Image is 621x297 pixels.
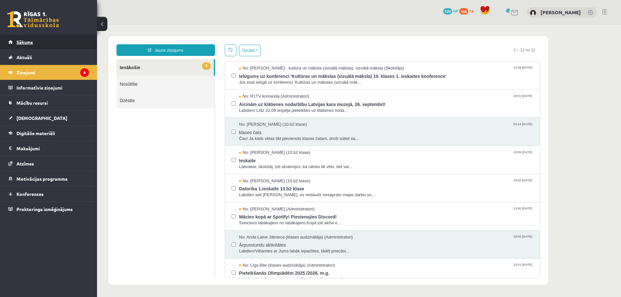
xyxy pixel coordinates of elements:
span: Mācies kopā ar Spotify! Pievienojies Discord! [142,187,436,195]
span: 13:45 [DATE] [415,181,436,186]
a: Proktoringa izmēģinājums [8,202,89,217]
legend: Maksājumi [16,141,89,156]
a: Digitālie materiāli [8,126,89,141]
a: Jauns ziņojums [19,19,118,31]
a: Sākums [8,35,89,49]
span: Datorika 1.ieskaite 10.b2 klase [142,159,436,167]
legend: Informatīvie ziņojumi [16,80,89,95]
a: Maksājumi [8,141,89,156]
span: Labvakar, skolotāj, ļoti atvainojos, ka rakstu tik vēlu, bet vai... [142,139,436,145]
span: Pieteikšanās Olimpiādēm 2025./2026. m.g. [142,243,436,251]
span: No: R1TV komanda (Administratori) [142,69,212,75]
span: Ieskaite [142,131,436,139]
span: 8 [105,37,114,45]
span: Ielūgums uz konferenci 'Kultūras un mākslas (vizuālā māksla) 10. klases 1. ieskaites konference' [142,47,436,55]
legend: Ziņojumi [16,65,89,80]
a: 168 xp [459,8,477,13]
span: Digitālie materiāli [16,130,55,136]
a: No: Līga Bite (klases audzinātāja) (Administratori) 15:51 [DATE] Pieteikšanās Olimpiādēm 2025./20... [142,238,436,258]
span: klases čats [142,103,436,111]
span: No: [PERSON_NAME] (10.b2 klase) [142,97,210,103]
a: Aktuāli [8,50,89,65]
span: 168 [459,8,468,15]
a: Atzīmes [8,156,89,171]
span: 16:55 [DATE] [415,209,436,214]
span: Motivācijas programma [16,176,68,182]
span: 12:56 [DATE] [415,40,436,45]
a: Dzēstie [19,67,118,84]
span: Atzīmes [16,161,34,166]
span: Proktoringa izmēģinājums [16,206,73,212]
span: No: [PERSON_NAME] (10.b2 klase) [142,153,213,159]
span: Mācību resursi [16,100,48,106]
img: Inta Žitkusa [530,10,536,16]
i: 8 [80,68,89,77]
span: xp [469,8,474,13]
span: Labdien seit [PERSON_NAME], es nedaudz nesapratu majas darbu un... [142,167,436,173]
span: 03:14 [DATE] [415,97,436,101]
span: Jūs esat ielūgti uz konferenci 'Kultūras un mākslas (vizuālā māk... [142,55,436,61]
span: No: [PERSON_NAME] (10.b2 klase) [142,125,213,131]
a: No: [PERSON_NAME] - kultūra un māksla (vizuālā māksla), vizuālā māksla (Skolotājs) 12:56 [DATE] I... [142,40,436,60]
button: Opcijas [142,20,164,31]
span: Aktuāli [16,54,32,60]
span: No: Līga Bite (klases audzinātāja) (Administratori) [142,238,238,244]
a: No: [PERSON_NAME] (10.b2 klase) 23:09 [DATE] Ieskaite Labvakar, skolotāj, ļoti atvainojos, ka rak... [142,125,436,145]
a: Konferences [8,186,89,201]
span: No: [PERSON_NAME] (Administratori) [142,181,218,187]
a: 170 mP [443,8,458,13]
span: Konferences [16,191,44,197]
span: 1 – 12 no 12 [412,19,443,31]
span: Labdien!Aicinām pieteikt savu dalību šī mācību gada olimp... [142,251,436,258]
span: 19:52 [DATE] [415,153,436,158]
a: Informatīvie ziņojumi [8,80,89,95]
span: mP [453,8,458,13]
a: Motivācijas programma [8,171,89,186]
a: No: Anda Laine Jātniece (klases audzinātāja) (Administratori) 16:55 [DATE] Ārpusstundu aktivitāte... [142,209,436,229]
a: No: R1TV komanda (Administratori) 15:51 [DATE] Aicinām uz klātienes nodarbību Latvijas kara muzej... [142,69,436,89]
span: 15:51 [DATE] [415,238,436,242]
a: Nosūtītie [19,51,118,67]
a: No: [PERSON_NAME] (Administratori) 13:45 [DATE] Mācies kopā ar Spotify! Pievienojies Discord! Sve... [142,181,436,201]
span: No: Anda Laine Jātniece (klases audzinātāja) (Administratori) [142,209,256,216]
span: Labdien!Vēlamies ar Jums labāk iepazīties, tādēļ priecāsi... [142,223,436,229]
span: 170 [443,8,452,15]
span: Aicinām uz klātienes nodarbību Latvijas kara muzejā, 26. septembrī! [142,75,436,83]
span: 15:51 [DATE] [415,69,436,73]
span: [DEMOGRAPHIC_DATA] [16,115,67,121]
span: 23:09 [DATE] [415,125,436,130]
span: Sveiciens labākajiem no labākajiem,Kopā ļoti aktīvi e... [142,195,436,201]
a: [PERSON_NAME] [540,9,581,16]
span: Ārpusstundu aktivitātes [142,215,436,223]
a: Mācību resursi [8,95,89,110]
a: 8Ienākošie [19,34,117,51]
span: Labdien! Līdz 22.09 iespēja pieteikties uz klātienes noda... [142,83,436,89]
a: No: [PERSON_NAME] (10.b2 klase) 19:52 [DATE] Datorika 1.ieskaite 10.b2 klase Labdien seit [PERSON... [142,153,436,173]
span: Čau! Ja kāds vēlas tikt pievienots klases čatam, droši sūtiet sa... [142,111,436,117]
span: Sākums [16,39,33,45]
a: No: [PERSON_NAME] (10.b2 klase) 03:14 [DATE] klases čats Čau! Ja kāds vēlas tikt pievienots klase... [142,97,436,117]
span: No: [PERSON_NAME] - kultūra un māksla (vizuālā māksla), vizuālā māksla (Skolotājs) [142,40,307,47]
a: Rīgas 1. Tālmācības vidusskola [7,11,59,27]
a: Ziņojumi8 [8,65,89,80]
a: [DEMOGRAPHIC_DATA] [8,111,89,125]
